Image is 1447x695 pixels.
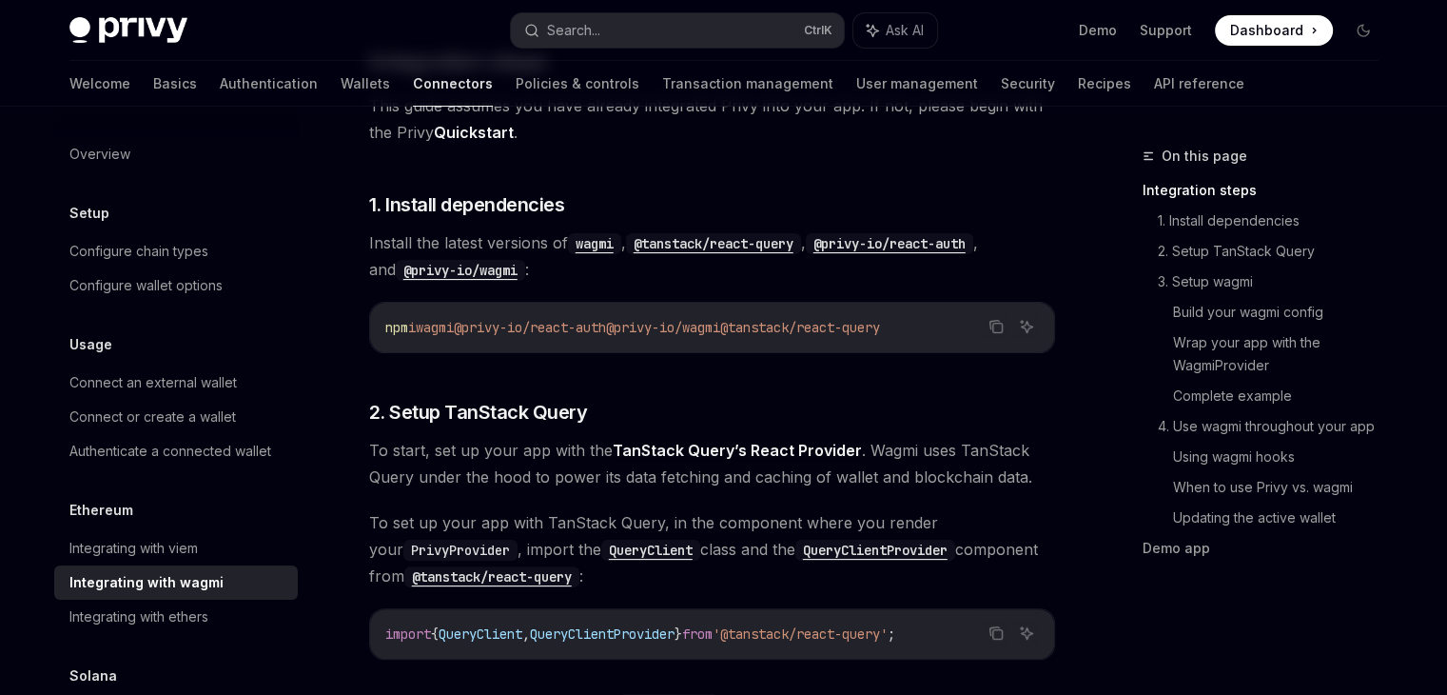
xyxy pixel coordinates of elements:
span: To start, set up your app with the . Wagmi uses TanStack Query under the hood to power its data f... [369,437,1055,490]
span: QueryClientProvider [530,625,675,643]
button: Ask AI [1014,621,1039,645]
a: 1. Install dependencies [1158,206,1394,236]
a: Integrating with ethers [54,600,298,634]
a: Dashboard [1215,15,1333,46]
code: PrivyProvider [403,540,518,561]
a: Integrating with wagmi [54,566,298,600]
a: 2. Setup TanStack Query [1158,236,1394,267]
button: Search...CtrlK [511,13,844,48]
code: @privy-io/react-auth [806,233,973,254]
span: @privy-io/react-auth [454,319,606,336]
span: ; [888,625,895,643]
div: Integrating with wagmi [69,571,224,594]
a: @tanstack/react-query [404,566,579,586]
button: Ask AI [853,13,937,48]
div: Search... [547,19,600,42]
span: 2. Setup TanStack Query [369,399,588,426]
span: @privy-io/wagmi [606,319,720,336]
a: Wallets [341,61,390,107]
a: TanStack Query’s React Provider [613,441,862,461]
a: Wrap your app with the WagmiProvider [1173,328,1394,381]
a: QueryClient [601,540,700,559]
div: Connect an external wallet [69,371,237,394]
a: Connectors [413,61,493,107]
span: wagmi [416,319,454,336]
a: Security [1001,61,1055,107]
a: Overview [54,137,298,171]
span: } [675,625,682,643]
a: @privy-io/wagmi [396,260,525,279]
span: Ctrl K [804,23,832,38]
span: i [408,319,416,336]
a: Demo app [1143,533,1394,564]
div: Authenticate a connected wallet [69,440,271,463]
a: Quickstart [434,123,514,143]
a: Demo [1079,21,1117,40]
div: Configure chain types [69,240,208,263]
span: '@tanstack/react-query' [713,625,888,643]
a: Authenticate a connected wallet [54,434,298,468]
div: Integrating with ethers [69,606,208,628]
a: Policies & controls [516,61,639,107]
a: Support [1140,21,1192,40]
span: Dashboard [1230,21,1303,40]
span: import [385,625,431,643]
span: This guide assumes you have already integrated Privy into your app. If not, please begin with the... [369,92,1055,146]
img: dark logo [69,17,187,44]
a: Configure wallet options [54,268,298,303]
span: 1. Install dependencies [369,191,565,218]
a: QueryClientProvider [795,540,955,559]
a: Configure chain types [54,234,298,268]
a: API reference [1154,61,1244,107]
div: Connect or create a wallet [69,406,236,428]
div: Configure wallet options [69,274,223,297]
span: Install the latest versions of , , , and : [369,229,1055,283]
a: Updating the active wallet [1173,503,1394,533]
h5: Solana [69,665,117,687]
span: On this page [1162,145,1247,168]
a: 4. Use wagmi throughout your app [1158,411,1394,442]
a: User management [856,61,978,107]
a: wagmi [568,233,621,252]
code: wagmi [568,233,621,254]
a: @privy-io/react-auth [806,233,973,252]
a: Transaction management [662,61,833,107]
span: @tanstack/react-query [720,319,880,336]
a: @tanstack/react-query [626,233,801,252]
button: Ask AI [1014,314,1039,339]
span: from [682,625,713,643]
span: , [522,625,530,643]
code: @tanstack/react-query [626,233,801,254]
a: 3. Setup wagmi [1158,267,1394,297]
code: @privy-io/wagmi [396,260,525,281]
a: Recipes [1078,61,1131,107]
span: To set up your app with TanStack Query, in the component where you render your , import the class... [369,509,1055,589]
button: Copy the contents from the code block [984,621,1008,645]
span: Ask AI [886,21,924,40]
code: QueryClient [601,540,700,561]
a: Basics [153,61,197,107]
h5: Setup [69,202,109,225]
a: Authentication [220,61,318,107]
a: Connect or create a wallet [54,400,298,434]
h5: Usage [69,333,112,356]
div: Integrating with viem [69,537,198,560]
span: QueryClient [439,625,522,643]
a: Connect an external wallet [54,366,298,400]
a: Integration steps [1143,175,1394,206]
a: Complete example [1173,381,1394,411]
button: Toggle dark mode [1348,15,1379,46]
a: Welcome [69,61,130,107]
code: QueryClientProvider [795,540,955,561]
h5: Ethereum [69,499,133,522]
span: { [431,625,439,643]
button: Copy the contents from the code block [984,314,1008,339]
code: @tanstack/react-query [404,566,579,587]
a: When to use Privy vs. wagmi [1173,472,1394,503]
a: Using wagmi hooks [1173,442,1394,472]
a: Build your wagmi config [1173,297,1394,328]
span: npm [385,319,408,336]
a: Integrating with viem [54,531,298,566]
div: Overview [69,143,130,166]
